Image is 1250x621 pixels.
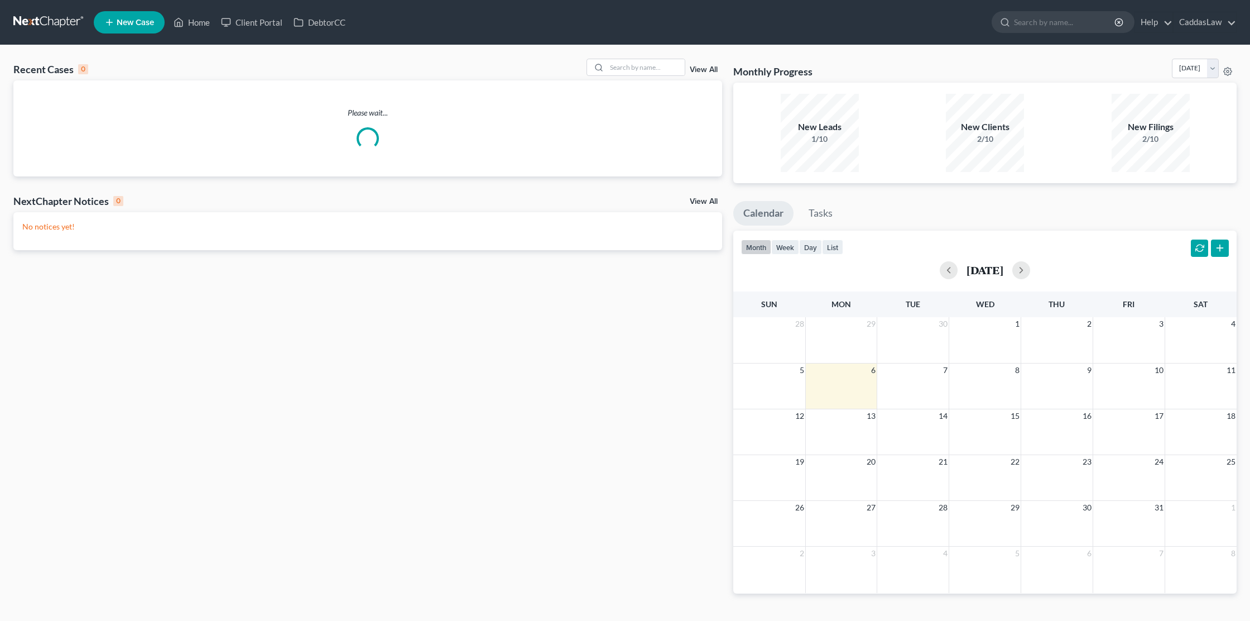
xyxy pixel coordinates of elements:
div: New Filings [1112,121,1190,133]
div: New Clients [946,121,1024,133]
span: 22 [1009,455,1021,469]
span: 12 [794,409,805,423]
span: 2 [799,547,805,560]
span: 9 [1086,364,1093,377]
div: 2/10 [1112,133,1190,145]
span: 24 [1153,455,1165,469]
span: 4 [1230,317,1237,331]
span: 20 [866,455,877,469]
span: 21 [937,455,949,469]
span: 14 [937,409,949,423]
span: 17 [1153,409,1165,423]
div: 0 [78,64,88,74]
a: Help [1135,12,1172,32]
a: View All [690,198,718,206]
span: 10 [1153,364,1165,377]
button: month [741,240,771,255]
button: day [799,240,822,255]
span: 29 [1009,501,1021,514]
span: 15 [1009,409,1021,423]
span: 30 [937,317,949,331]
span: 28 [937,501,949,514]
span: 5 [799,364,805,377]
span: 1 [1230,501,1237,514]
a: Home [168,12,215,32]
span: 26 [794,501,805,514]
button: list [822,240,843,255]
a: CaddasLaw [1174,12,1236,32]
div: Recent Cases [13,63,88,76]
span: Wed [976,299,994,309]
span: 1 [1014,317,1021,331]
a: View All [690,66,718,74]
span: 18 [1225,409,1237,423]
span: 5 [1014,547,1021,560]
span: Thu [1049,299,1065,309]
span: 11 [1225,364,1237,377]
div: 0 [113,196,123,206]
input: Search by name... [607,59,685,75]
span: 28 [794,317,805,331]
span: 16 [1081,409,1093,423]
span: 29 [866,317,877,331]
span: 8 [1230,547,1237,560]
span: New Case [117,18,154,27]
div: 1/10 [781,133,859,145]
span: 19 [794,455,805,469]
a: Client Portal [215,12,288,32]
span: 31 [1153,501,1165,514]
span: 7 [1158,547,1165,560]
span: 7 [942,364,949,377]
span: Mon [831,299,851,309]
div: New Leads [781,121,859,133]
button: week [771,240,799,255]
span: Tue [906,299,920,309]
div: 2/10 [946,133,1024,145]
span: 8 [1014,364,1021,377]
span: 6 [1086,547,1093,560]
span: Sat [1194,299,1208,309]
span: 6 [870,364,877,377]
span: Sun [761,299,777,309]
span: 25 [1225,455,1237,469]
span: 4 [942,547,949,560]
div: NextChapter Notices [13,194,123,208]
span: 2 [1086,317,1093,331]
span: 23 [1081,455,1093,469]
h2: [DATE] [967,264,1003,276]
p: No notices yet! [22,221,713,232]
a: Tasks [799,201,843,226]
span: 3 [870,547,877,560]
input: Search by name... [1014,12,1116,32]
span: 3 [1158,317,1165,331]
p: Please wait... [13,107,722,118]
span: 13 [866,409,877,423]
span: Fri [1123,299,1134,309]
span: 27 [866,501,877,514]
h3: Monthly Progress [733,65,812,78]
a: DebtorCC [288,12,351,32]
span: 30 [1081,501,1093,514]
a: Calendar [733,201,794,226]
